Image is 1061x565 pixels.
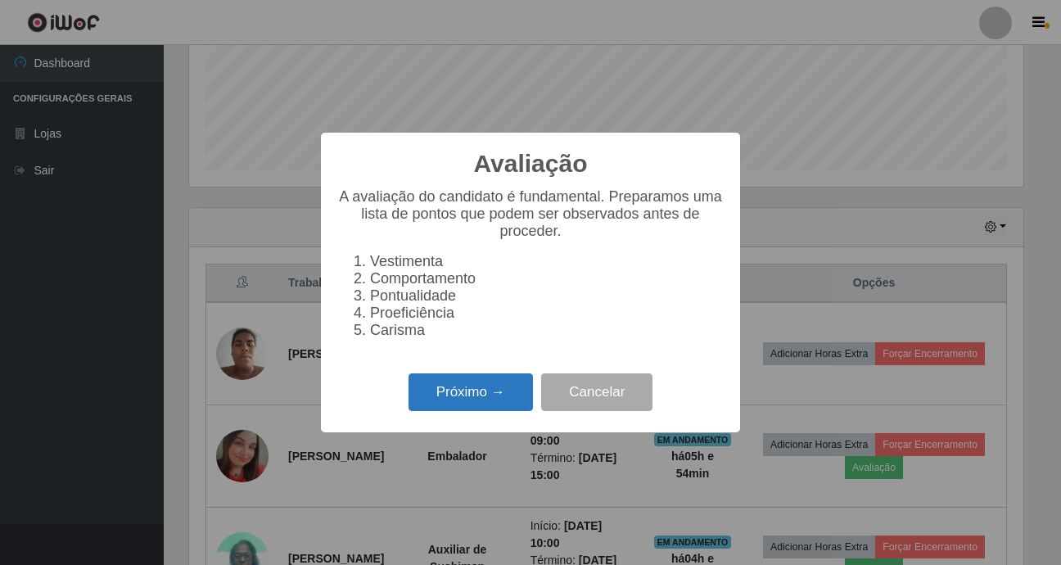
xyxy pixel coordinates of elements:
li: Proeficiência [370,305,724,322]
button: Cancelar [541,373,652,412]
button: Próximo → [409,373,533,412]
p: A avaliação do candidato é fundamental. Preparamos uma lista de pontos que podem ser observados a... [337,188,724,240]
li: Carisma [370,322,724,339]
h2: Avaliação [474,149,588,179]
li: Comportamento [370,270,724,287]
li: Vestimenta [370,253,724,270]
li: Pontualidade [370,287,724,305]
